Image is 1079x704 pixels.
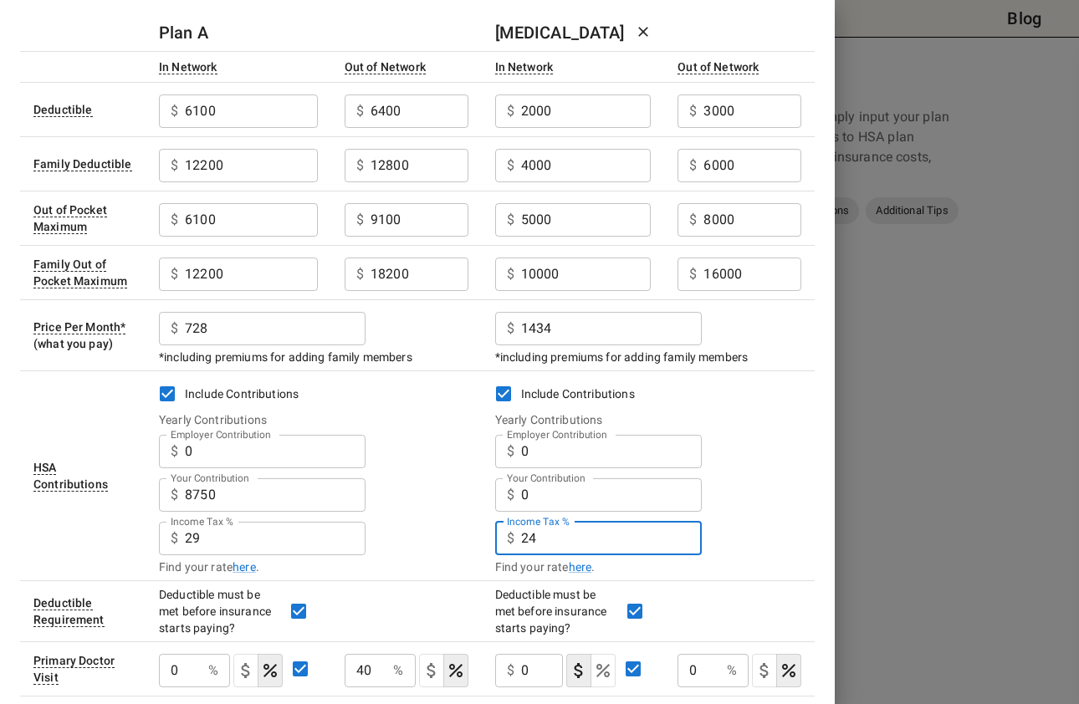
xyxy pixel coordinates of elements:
div: Yearly Contributions [495,411,802,428]
a: here [569,559,592,575]
div: Costs for services from providers who've agreed on prices with your insurance plan. There are oft... [159,60,217,74]
svg: Select if this service charges a copay (or copayment), a set dollar amount (e.g. $30) you pay to ... [569,661,589,681]
div: Deductible must be met before insurance starts paying? [159,586,281,636]
button: coinsurance [258,654,283,687]
div: Costs for services from providers who've agreed on prices with your insurance plan. There are oft... [495,60,554,74]
p: $ [507,661,514,681]
label: Income Tax % [171,514,233,528]
button: coinsurance [776,654,801,687]
p: $ [507,264,514,284]
p: $ [171,210,178,230]
p: $ [507,528,514,548]
p: $ [171,101,178,121]
a: here [233,559,256,575]
span: Include Contributions [521,387,635,400]
div: cost type [233,654,283,687]
td: (what you pay) [20,299,146,370]
p: $ [171,485,178,505]
p: % [208,661,218,681]
div: Deductible must be met before insurance starts paying? [495,586,617,636]
svg: Select if this service charges a copay (or copayment), a set dollar amount (e.g. $30) you pay to ... [422,661,442,681]
p: $ [356,210,364,230]
div: Find your rate . [495,559,802,575]
div: Sometimes called 'plan cost'. The portion of the plan premium that comes out of your wallet each ... [33,320,125,334]
h6: Plan A [159,19,208,46]
button: copayment [419,654,444,687]
p: $ [689,156,697,176]
div: Amount of money you must individually pay from your pocket before the health plan starts to pay. ... [33,103,93,117]
svg: Select if this service charges a copay (or copayment), a set dollar amount (e.g. $30) you pay to ... [754,661,775,681]
div: Costs for services from providers not contracted with your insurer. Out-of-network care often has... [345,60,426,74]
div: Sometimes called 'Out of Pocket Limit' or 'Annual Limit'. This is the maximum amount of money tha... [33,203,107,234]
p: $ [689,210,697,230]
label: Your Contribution [507,471,586,485]
div: Leave the checkbox empty if you don't what an HSA (Health Savings Account) is. If the insurance p... [33,461,108,492]
span: Include Contributions [185,387,299,400]
div: cost type [419,654,468,687]
p: $ [171,156,178,176]
div: cost type [752,654,801,687]
svg: Select if this service charges a copay (or copayment), a set dollar amount (e.g. $30) you pay to ... [236,661,256,681]
div: Visit to your primary doctor for general care (also known as a Primary Care Provider, Primary Car... [33,654,115,685]
p: $ [356,101,364,121]
p: $ [171,528,178,548]
button: coinsurance [443,654,468,687]
div: Find your rate . [159,559,468,575]
button: coinsurance [591,654,616,687]
p: $ [689,264,697,284]
p: $ [507,210,514,230]
svg: Select if this service charges coinsurance, a percentage of the medical expense that you pay to y... [779,661,799,681]
p: $ [507,156,514,176]
p: $ [689,101,697,121]
label: Employer Contribution [171,427,271,441]
p: $ [507,441,514,462]
p: $ [507,319,514,339]
p: $ [356,264,364,284]
div: cost type [566,654,616,687]
button: copayment [233,654,258,687]
p: $ [507,485,514,505]
p: $ [171,264,178,284]
p: % [727,661,737,681]
label: Employer Contribution [507,427,607,441]
div: This option will be 'Yes' for most plans. If your plan details say something to the effect of 'de... [33,596,105,627]
label: Income Tax % [507,514,570,528]
div: Similar to Out of Pocket Maximum, but applies to your whole family. This is the maximum amount of... [33,258,127,288]
td: *including premiums for adding family members [146,299,482,370]
button: copayment [566,654,591,687]
p: $ [356,156,364,176]
svg: Select if this service charges coinsurance, a percentage of the medical expense that you pay to y... [593,661,613,681]
div: Similar to deductible, but applies to your whole family. Once the total money spent by covered by... [33,157,132,171]
button: copayment [752,654,777,687]
td: *including premiums for adding family members [482,299,816,370]
p: $ [171,441,178,462]
p: $ [171,319,178,339]
p: $ [507,101,514,121]
h6: [MEDICAL_DATA] [495,19,642,46]
label: Your Contribution [171,471,249,485]
p: % [393,661,403,681]
svg: Select if this service charges coinsurance, a percentage of the medical expense that you pay to y... [446,661,466,681]
div: Costs for services from providers not contracted with your insurer. Out-of-network care often has... [678,60,759,74]
svg: Select if this service charges coinsurance, a percentage of the medical expense that you pay to y... [260,661,280,681]
div: Yearly Contributions [159,411,468,428]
